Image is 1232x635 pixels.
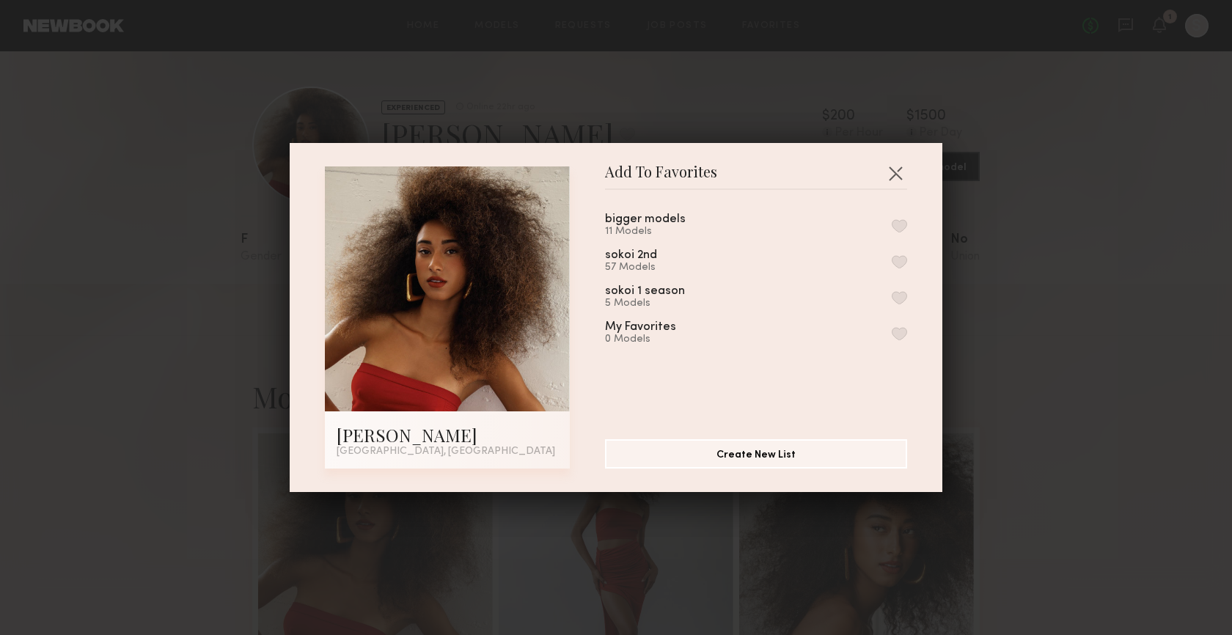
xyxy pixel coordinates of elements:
div: sokoi 2nd [605,249,657,262]
button: Close [884,161,907,185]
div: bigger models [605,213,686,226]
div: [GEOGRAPHIC_DATA], [GEOGRAPHIC_DATA] [337,447,558,457]
div: 5 Models [605,298,720,309]
span: Add To Favorites [605,166,717,188]
div: 57 Models [605,262,692,274]
div: sokoi 1 season [605,285,685,298]
div: 0 Models [605,334,711,345]
button: Create New List [605,439,907,469]
div: My Favorites [605,321,676,334]
div: 11 Models [605,226,721,238]
div: [PERSON_NAME] [337,423,558,447]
